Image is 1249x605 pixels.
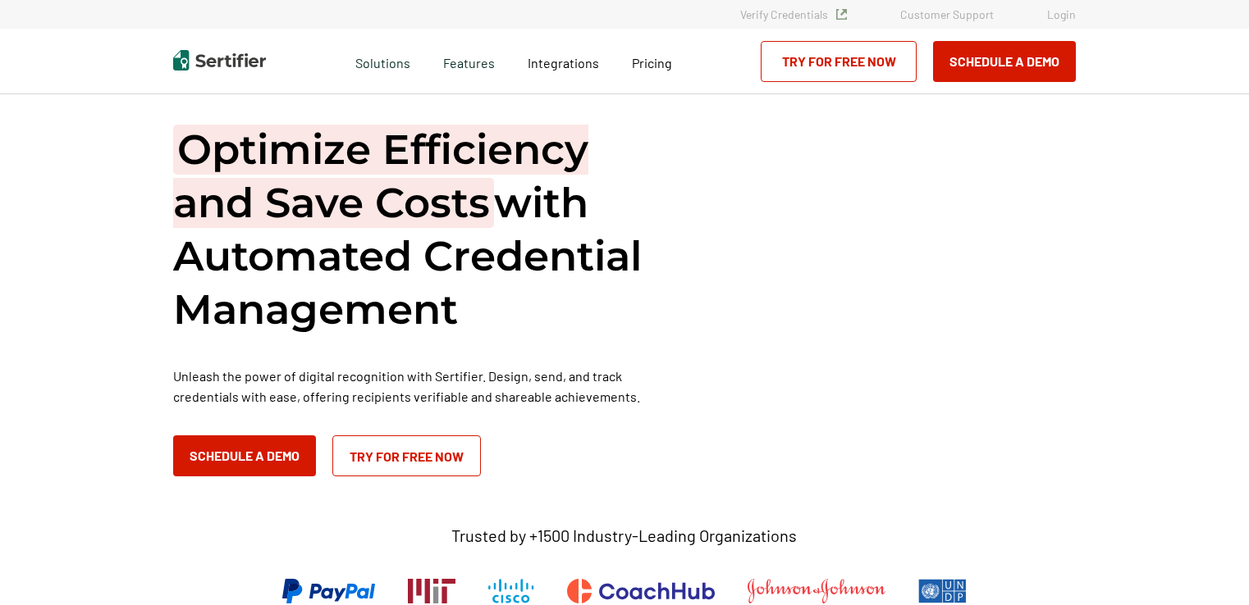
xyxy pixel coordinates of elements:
p: Unleash the power of digital recognition with Sertifier. Design, send, and track credentials with... [173,366,666,407]
img: Cisco [488,579,534,603]
p: Trusted by +1500 Industry-Leading Organizations [451,525,797,546]
span: Solutions [355,51,410,71]
img: PayPal [282,579,375,603]
a: Customer Support [900,7,994,21]
span: Features [443,51,495,71]
span: Pricing [632,55,672,71]
img: Verified [836,9,847,20]
a: Login [1047,7,1076,21]
img: Massachusetts Institute of Technology [408,579,455,603]
img: Sertifier | Digital Credentialing Platform [173,50,266,71]
a: Try for Free Now [332,435,481,476]
img: Johnson & Johnson [748,579,885,603]
span: Optimize Efficiency and Save Costs [173,125,588,228]
a: Pricing [632,51,672,71]
a: Verify Credentials [740,7,847,21]
h1: with Automated Credential Management [173,123,666,336]
a: Try for Free Now [761,41,917,82]
a: Integrations [528,51,599,71]
img: CoachHub [567,579,715,603]
span: Integrations [528,55,599,71]
img: UNDP [918,579,967,603]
